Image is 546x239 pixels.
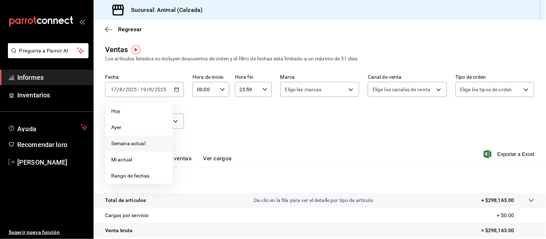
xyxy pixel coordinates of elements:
input: -- [119,87,123,92]
font: Tipo de orden [456,74,487,80]
font: Semana actual [111,141,145,146]
font: Ventas [105,45,128,54]
input: -- [110,87,117,92]
div: pestañas de navegación [117,155,232,167]
font: Ver cargos [203,155,232,162]
font: Exportar a Excel [497,151,534,157]
font: Inventarios [17,91,50,99]
font: Canal de venta [368,74,402,80]
font: Elige los canales de venta [373,87,430,92]
font: Pregunta a Parrot AI [19,48,68,54]
font: Ayuda [17,125,37,133]
font: Venta bruta [105,227,132,233]
font: Recomendar loro [17,141,67,148]
font: / [153,87,155,92]
button: Pregunta a Parrot AI [8,43,89,58]
font: Hora de inicio [193,74,224,80]
font: Hoy [111,108,120,114]
a: Pregunta a Parrot AI [5,52,89,60]
font: / [123,87,125,92]
img: Marcador de información sobre herramientas [131,45,140,54]
input: -- [149,87,153,92]
font: Sugerir nueva función [9,229,60,235]
input: -- [140,87,146,92]
font: Sucursal: Animal (Calzada) [131,6,203,13]
input: ---- [155,87,167,92]
button: abrir_cajón_menú [79,19,85,24]
font: Elige los tipos de orden [460,87,512,92]
font: Ver ventas [163,155,192,162]
font: Da clic en la fila para ver el detalle por tipo de artículo [254,197,373,203]
font: Regresar [118,26,142,33]
font: Cargas por servicio [105,212,149,218]
font: / [117,87,119,92]
font: Total de artículos [105,197,146,203]
font: [PERSON_NAME] [17,158,68,166]
font: + $0.00 [497,212,514,218]
button: Exportar a Excel [485,150,534,158]
font: Mi actual [111,157,132,162]
font: / [146,87,149,92]
font: = $298,163.00 [481,227,514,233]
font: Fecha [105,74,119,80]
font: Rango de fechas [111,173,149,179]
font: + $298,163.00 [481,197,514,203]
font: Ayer [111,124,122,130]
font: Elige las marcas [285,87,322,92]
button: Regresar [105,26,142,33]
font: Los artículos listados no incluyen descuentos de orden y el filtro de fechas está limitado a un m... [105,56,359,61]
input: ---- [125,87,137,92]
font: - [138,87,139,92]
font: Informes [17,74,44,81]
font: Hora fin [235,74,253,80]
font: Marca [280,74,295,80]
